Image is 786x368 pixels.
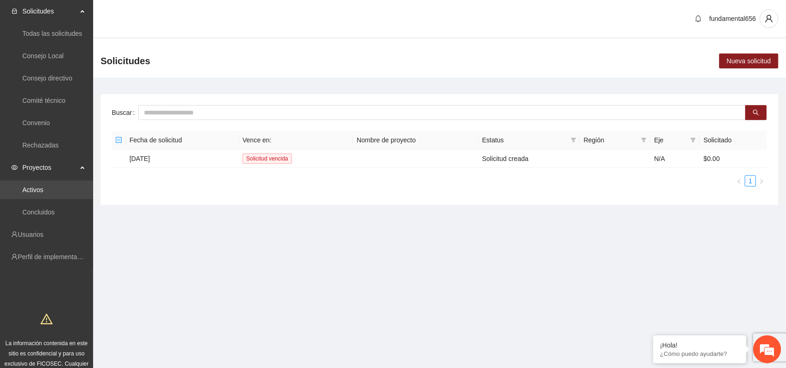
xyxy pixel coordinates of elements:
[112,105,138,120] label: Buscar
[101,54,150,68] span: Solicitudes
[759,179,765,184] span: right
[18,231,43,238] a: Usuarios
[753,109,759,117] span: search
[571,137,576,143] span: filter
[760,9,779,28] button: user
[660,350,739,357] p: ¿Cómo puedo ayudarte?
[41,313,53,325] span: warning
[734,175,745,187] li: Previous Page
[691,137,696,143] span: filter
[353,131,478,149] th: Nombre de proyecto
[482,135,567,145] span: Estatus
[115,137,122,143] span: minus-square
[641,137,647,143] span: filter
[756,175,767,187] button: right
[700,131,767,149] th: Solicitado
[710,15,756,22] span: fundamental656
[734,175,745,187] button: left
[479,149,580,168] td: Solicitud creada
[22,119,50,127] a: Convenio
[22,158,77,177] span: Proyectos
[654,135,687,145] span: Eje
[639,133,649,147] span: filter
[569,133,578,147] span: filter
[22,52,64,60] a: Consejo Local
[719,54,779,68] button: Nueva solicitud
[22,30,82,37] a: Todas las solicitudes
[11,164,18,171] span: eye
[745,176,756,186] a: 1
[737,179,742,184] span: left
[584,135,638,145] span: Región
[22,97,66,104] a: Comité técnico
[239,131,353,149] th: Vence en:
[18,253,90,261] a: Perfil de implementadora
[11,8,18,14] span: inbox
[22,141,59,149] a: Rechazadas
[126,131,239,149] th: Fecha de solicitud
[745,105,767,120] button: search
[745,175,756,187] li: 1
[22,2,77,20] span: Solicitudes
[126,149,239,168] td: [DATE]
[22,208,54,216] a: Concluidos
[691,15,705,22] span: bell
[691,11,706,26] button: bell
[22,74,72,82] a: Consejo directivo
[727,56,771,66] span: Nueva solicitud
[650,149,700,168] td: N/A
[689,133,698,147] span: filter
[700,149,767,168] td: $0.00
[243,154,292,164] span: Solicitud vencida
[22,186,43,194] a: Activos
[660,341,739,349] div: ¡Hola!
[756,175,767,187] li: Next Page
[760,14,778,23] span: user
